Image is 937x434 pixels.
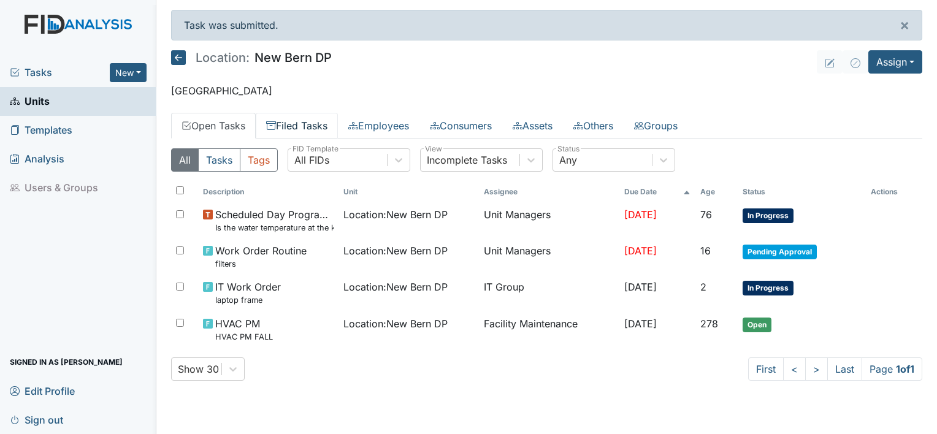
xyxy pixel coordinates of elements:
input: Toggle All Rows Selected [176,186,184,194]
span: In Progress [743,281,794,295]
button: Tasks [198,148,240,172]
a: Tasks [10,65,110,80]
span: Units [10,92,50,111]
td: Unit Managers [479,238,619,275]
small: filters [215,258,307,270]
span: Pending Approval [743,245,817,259]
button: New [110,63,147,82]
span: Location : New Bern DP [343,280,448,294]
td: Facility Maintenance [479,311,619,348]
th: Toggle SortBy [198,181,338,202]
span: Page [862,357,922,381]
button: All [171,148,199,172]
nav: task-pagination [748,357,922,381]
span: Open [743,318,771,332]
th: Toggle SortBy [738,181,866,202]
strong: 1 of 1 [896,363,914,375]
div: Incomplete Tasks [427,153,507,167]
span: Location : New Bern DP [343,316,448,331]
div: Type filter [171,148,278,172]
div: Show 30 [178,362,219,376]
span: 2 [700,281,706,293]
span: [DATE] [624,245,657,257]
a: Last [827,357,862,381]
a: Others [563,113,624,139]
div: Any [559,153,577,167]
span: × [900,16,909,34]
h5: New Bern DP [171,50,332,65]
span: Templates [10,121,72,140]
th: Toggle SortBy [695,181,738,202]
span: Location: [196,51,250,64]
span: Location : New Bern DP [343,207,448,222]
span: 76 [700,208,712,221]
span: Scheduled Day Program Inspection Is the water temperature at the kitchen sink between 100 to 110 ... [215,207,334,234]
span: Location : New Bern DP [343,243,448,258]
th: Actions [866,181,922,202]
a: Filed Tasks [256,113,338,139]
span: In Progress [743,208,794,223]
span: HVAC PM HVAC PM FALL [215,316,273,343]
span: [DATE] [624,318,657,330]
a: Open Tasks [171,113,256,139]
a: Employees [338,113,419,139]
span: Edit Profile [10,381,75,400]
div: Task was submitted. [171,10,922,40]
th: Toggle SortBy [338,181,479,202]
span: Work Order Routine filters [215,243,307,270]
span: 278 [700,318,718,330]
td: Unit Managers [479,202,619,238]
div: All FIDs [294,153,329,167]
a: First [748,357,784,381]
span: [DATE] [624,281,657,293]
small: laptop frame [215,294,281,306]
a: > [805,357,828,381]
small: HVAC PM FALL [215,331,273,343]
span: 16 [700,245,711,257]
span: Sign out [10,410,63,429]
a: Groups [624,113,688,139]
a: < [783,357,806,381]
button: Assign [868,50,922,74]
button: × [887,10,922,40]
button: Tags [240,148,278,172]
a: Consumers [419,113,502,139]
span: IT Work Order laptop frame [215,280,281,306]
span: Analysis [10,150,64,169]
td: IT Group [479,275,619,311]
div: Open Tasks [171,148,922,381]
small: Is the water temperature at the kitchen sink between 100 to 110 degrees? [215,222,334,234]
span: Signed in as [PERSON_NAME] [10,352,123,371]
th: Assignee [479,181,619,202]
span: [DATE] [624,208,657,221]
p: [GEOGRAPHIC_DATA] [171,83,922,98]
th: Toggle SortBy [619,181,695,202]
a: Assets [502,113,563,139]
